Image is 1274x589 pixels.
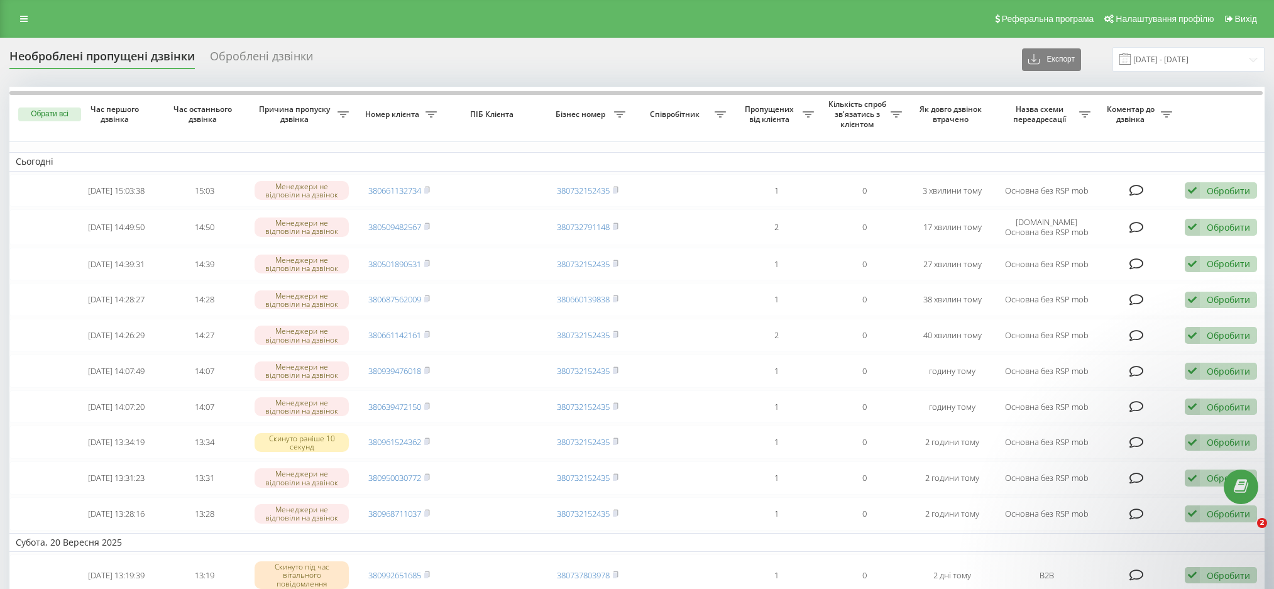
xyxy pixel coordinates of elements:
[1207,258,1250,270] div: Обробити
[826,99,891,129] span: Кількість спроб зв'язатись з клієнтом
[255,561,349,589] div: Скинуто під час вітального повідомлення
[908,174,996,207] td: 3 хвилини тому
[557,365,610,377] a: 380732152435
[820,248,908,281] td: 0
[557,401,610,412] a: 380732152435
[918,104,986,124] span: Як довго дзвінок втрачено
[908,248,996,281] td: 27 хвилин тому
[361,109,426,119] span: Номер клієнта
[820,390,908,424] td: 0
[1257,518,1267,528] span: 2
[72,248,160,281] td: [DATE] 14:39:31
[638,109,715,119] span: Співробітник
[368,365,421,377] a: 380939476018
[160,426,248,459] td: 13:34
[368,436,421,448] a: 380961524362
[1116,14,1214,24] span: Налаштування профілю
[1235,14,1257,24] span: Вихід
[160,390,248,424] td: 14:07
[368,258,421,270] a: 380501890531
[732,283,820,316] td: 1
[1207,365,1250,377] div: Обробити
[996,461,1097,495] td: Основна без RSP mob
[72,319,160,352] td: [DATE] 14:26:29
[255,255,349,273] div: Менеджери не відповіли на дзвінок
[368,472,421,483] a: 380950030772
[996,497,1097,531] td: Основна без RSP mob
[255,397,349,416] div: Менеджери не відповіли на дзвінок
[550,109,614,119] span: Бізнес номер
[368,185,421,196] a: 380661132734
[732,390,820,424] td: 1
[368,294,421,305] a: 380687562009
[255,433,349,452] div: Скинуто раніше 10 секунд
[1207,294,1250,306] div: Обробити
[72,426,160,459] td: [DATE] 13:34:19
[557,472,610,483] a: 380732152435
[996,426,1097,459] td: Основна без RSP mob
[820,355,908,388] td: 0
[210,50,313,69] div: Оброблені дзвінки
[72,355,160,388] td: [DATE] 14:07:49
[160,497,248,531] td: 13:28
[1207,472,1250,484] div: Обробити
[557,185,610,196] a: 380732152435
[72,174,160,207] td: [DATE] 15:03:38
[1207,221,1250,233] div: Обробити
[9,533,1266,552] td: Субота, 20 Вересня 2025
[820,461,908,495] td: 0
[996,209,1097,245] td: [DOMAIN_NAME] Основна без RSP mob
[454,109,533,119] span: ПІБ Клієнта
[996,319,1097,352] td: Основна без RSP mob
[820,319,908,352] td: 0
[908,283,996,316] td: 38 хвилин тому
[255,504,349,523] div: Менеджери не відповіли на дзвінок
[72,461,160,495] td: [DATE] 13:31:23
[557,221,610,233] a: 380732791148
[160,209,248,245] td: 14:50
[72,209,160,245] td: [DATE] 14:49:50
[732,497,820,531] td: 1
[160,174,248,207] td: 15:03
[557,436,610,448] a: 380732152435
[72,283,160,316] td: [DATE] 14:28:27
[732,426,820,459] td: 1
[732,355,820,388] td: 1
[160,355,248,388] td: 14:07
[996,174,1097,207] td: Основна без RSP mob
[820,497,908,531] td: 0
[1207,401,1250,413] div: Обробити
[1207,329,1250,341] div: Обробити
[820,174,908,207] td: 0
[1002,104,1079,124] span: Назва схеми переадресації
[1002,14,1094,24] span: Реферальна програма
[160,461,248,495] td: 13:31
[160,319,248,352] td: 14:27
[732,461,820,495] td: 1
[1022,48,1081,71] button: Експорт
[996,355,1097,388] td: Основна без RSP mob
[820,283,908,316] td: 0
[557,329,610,341] a: 380732152435
[160,248,248,281] td: 14:39
[255,361,349,380] div: Менеджери не відповіли на дзвінок
[160,283,248,316] td: 14:28
[557,294,610,305] a: 380660139838
[1231,518,1261,548] iframe: Intercom live chat
[557,258,610,270] a: 380732152435
[1207,570,1250,581] div: Обробити
[255,217,349,236] div: Менеджери не відповіли на дзвінок
[732,209,820,245] td: 2
[9,50,195,69] div: Необроблені пропущені дзвінки
[908,390,996,424] td: годину тому
[368,401,421,412] a: 380639472150
[368,508,421,519] a: 380968711037
[82,104,150,124] span: Час першого дзвінка
[739,104,803,124] span: Пропущених від клієнта
[908,319,996,352] td: 40 хвилин тому
[72,390,160,424] td: [DATE] 14:07:20
[255,181,349,200] div: Менеджери не відповіли на дзвінок
[18,107,81,121] button: Обрати всі
[170,104,238,124] span: Час останнього дзвінка
[996,283,1097,316] td: Основна без RSP mob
